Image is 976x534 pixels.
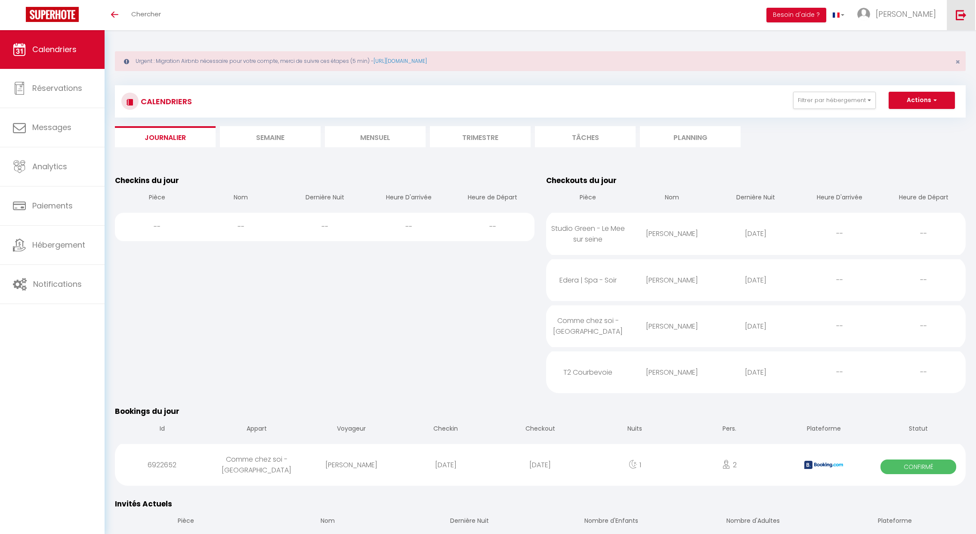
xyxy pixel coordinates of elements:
span: Paiements [32,200,73,211]
div: Edera | Spa - Soir [546,266,630,294]
a: [URL][DOMAIN_NAME] [374,57,427,65]
div: 1 [587,451,682,479]
span: Hébergement [32,239,85,250]
div: -- [367,213,451,241]
span: Checkouts du jour [546,175,617,186]
span: Confirmé [880,459,956,474]
button: Besoin d'aide ? [766,8,826,22]
th: Checkin [398,417,493,442]
th: Nom [199,186,283,211]
span: Calendriers [32,44,77,55]
div: -- [798,312,882,340]
h3: CALENDRIERS [139,92,192,111]
th: Nombre d'Enfants [541,509,683,534]
li: Semaine [220,126,321,147]
th: Plateforme [777,417,871,442]
span: Checkins du jour [115,175,179,186]
span: Bookings du jour [115,406,179,416]
th: Nombre d'Adultes [682,509,824,534]
div: -- [882,220,966,248]
span: Réservations [32,83,82,93]
div: 2 [682,451,777,479]
div: -- [798,266,882,294]
th: Dernière Nuit [398,509,541,534]
th: Pièce [546,186,630,211]
div: -- [115,213,199,241]
div: [DATE] [714,220,798,248]
th: Nom [630,186,714,211]
div: -- [283,213,367,241]
div: [DATE] [398,451,493,479]
button: Actions [889,92,955,109]
div: [PERSON_NAME] [630,266,714,294]
div: Comme chez soi - [GEOGRAPHIC_DATA] [210,445,304,484]
th: Heure de Départ [882,186,966,211]
th: Heure de Départ [451,186,534,211]
th: Heure D'arrivée [798,186,882,211]
th: Plateforme [824,509,966,534]
div: -- [882,358,966,386]
div: [PERSON_NAME] [630,358,714,386]
span: [PERSON_NAME] [876,9,936,19]
div: -- [882,312,966,340]
div: -- [451,213,534,241]
div: [DATE] [714,266,798,294]
th: Nuits [587,417,682,442]
th: Checkout [493,417,588,442]
span: × [955,56,960,67]
th: Pers. [682,417,777,442]
li: Mensuel [325,126,426,147]
li: Journalier [115,126,216,147]
span: Chercher [131,9,161,19]
th: Nom [257,509,399,534]
span: Notifications [33,279,82,289]
span: Invités Actuels [115,499,172,509]
th: Id [115,417,210,442]
li: Trimestre [430,126,531,147]
div: -- [798,358,882,386]
li: Tâches [535,126,636,147]
li: Planning [640,126,741,147]
div: [PERSON_NAME] [630,220,714,248]
div: [DATE] [714,358,798,386]
th: Appart [210,417,304,442]
div: Studio Green - Le Mee sur seine [546,214,630,253]
span: Analytics [32,161,67,172]
th: Statut [871,417,966,442]
th: Heure D'arrivée [367,186,451,211]
img: logout [956,9,967,20]
span: Messages [32,122,71,133]
img: ... [857,8,870,21]
div: -- [882,266,966,294]
th: Dernière Nuit [714,186,798,211]
div: [PERSON_NAME] [630,312,714,340]
div: T2 Courbevoie [546,358,630,386]
div: Urgent : Migration Airbnb nécessaire pour votre compte, merci de suivre ces étapes (5 min) - [115,51,966,71]
div: [DATE] [714,312,798,340]
div: -- [199,213,283,241]
img: Super Booking [26,7,79,22]
div: 6922652 [115,451,210,479]
th: Pièce [115,186,199,211]
div: [PERSON_NAME] [304,451,398,479]
div: -- [798,220,882,248]
th: Dernière Nuit [283,186,367,211]
th: Voyageur [304,417,398,442]
th: Pièce [115,509,257,534]
button: Filtrer par hébergement [793,92,876,109]
div: [DATE] [493,451,588,479]
img: booking2.png [804,461,843,469]
div: Comme chez soi - [GEOGRAPHIC_DATA] [546,307,630,345]
button: Close [955,58,960,66]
